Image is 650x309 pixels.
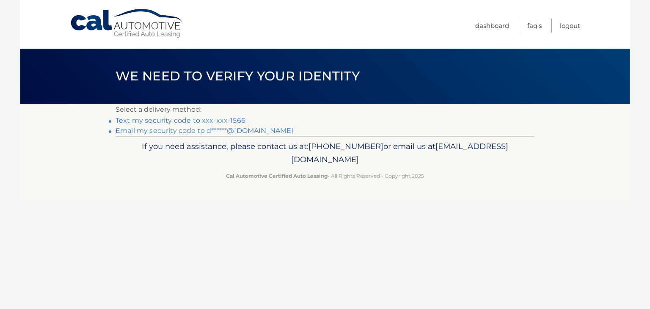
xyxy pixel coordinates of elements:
[121,140,529,167] p: If you need assistance, please contact us at: or email us at
[70,8,184,39] a: Cal Automotive
[116,127,294,135] a: Email my security code to d******@[DOMAIN_NAME]
[226,173,328,179] strong: Cal Automotive Certified Auto Leasing
[475,19,509,33] a: Dashboard
[560,19,580,33] a: Logout
[527,19,542,33] a: FAQ's
[308,141,383,151] span: [PHONE_NUMBER]
[116,116,245,124] a: Text my security code to xxx-xxx-1566
[116,68,360,84] span: We need to verify your identity
[116,104,534,116] p: Select a delivery method:
[121,171,529,180] p: - All Rights Reserved - Copyright 2025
